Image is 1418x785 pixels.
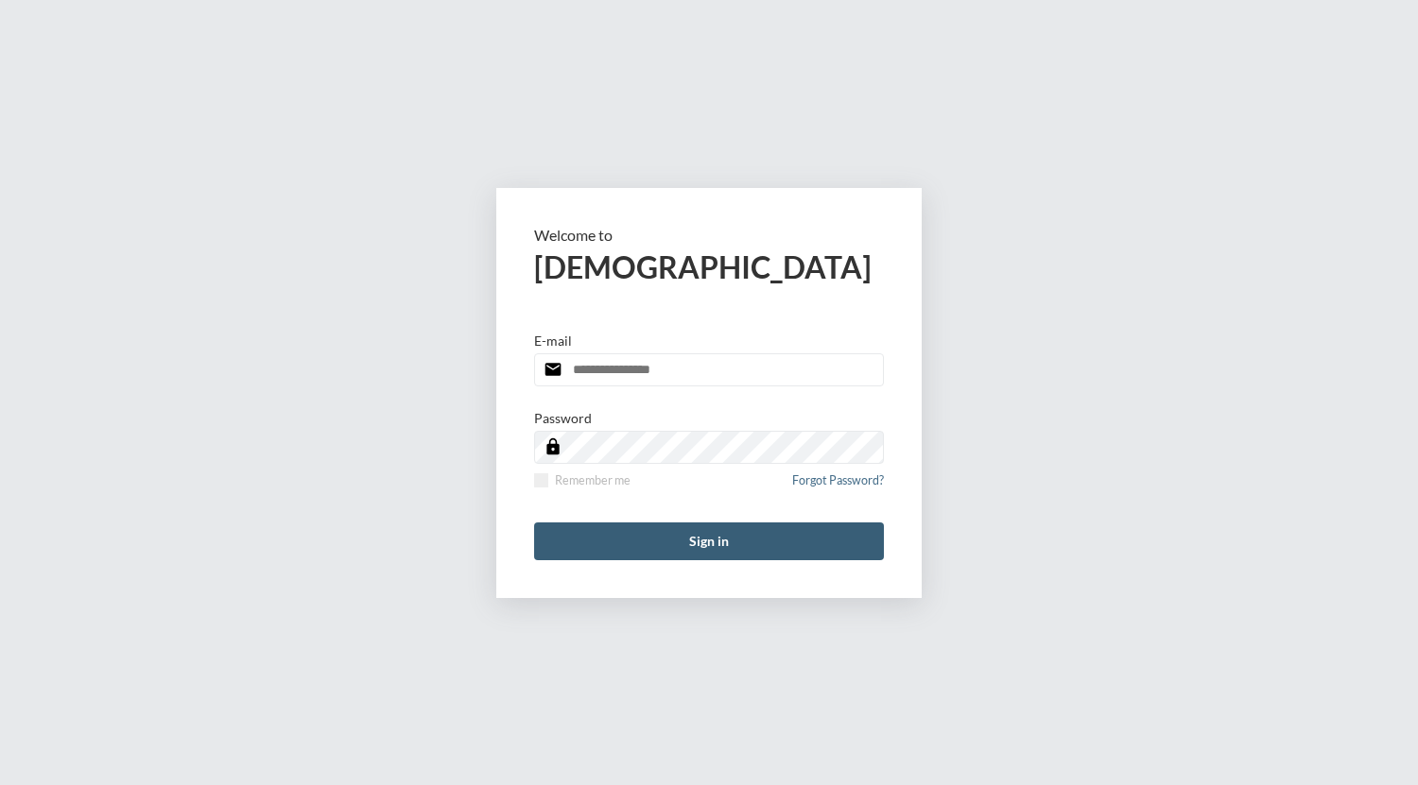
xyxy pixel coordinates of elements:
p: Password [534,410,592,426]
a: Forgot Password? [792,473,884,499]
p: Welcome to [534,226,884,244]
p: E-mail [534,333,572,349]
label: Remember me [534,473,631,487]
button: Sign in [534,522,884,560]
h2: [DEMOGRAPHIC_DATA] [534,248,884,285]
